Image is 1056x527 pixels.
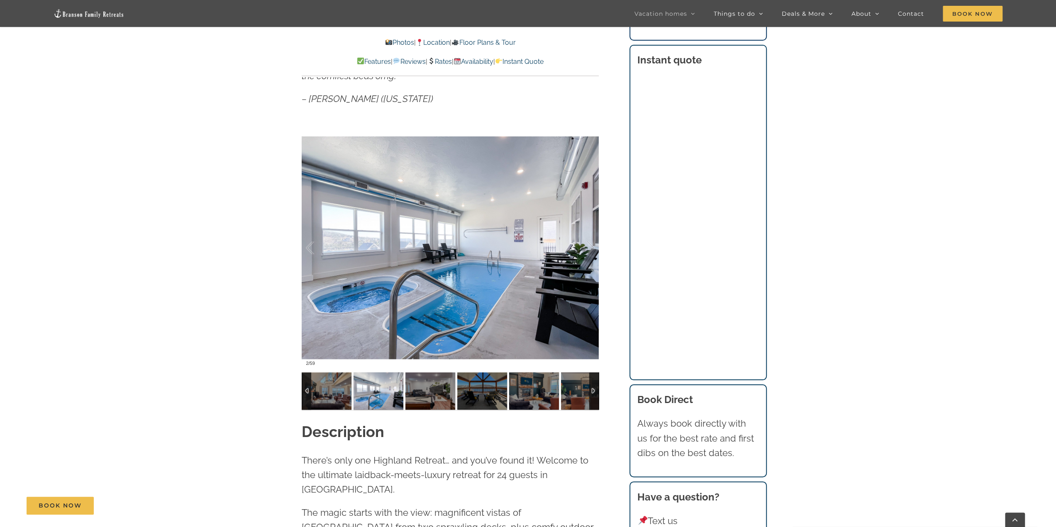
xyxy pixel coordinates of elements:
[302,455,588,495] span: There’s only one Highland Retreat… and you’ve found it! Welcome to the ultimate laidback-meets-lu...
[782,11,825,17] span: Deals & More
[405,372,455,410] img: Highland-Retreat-vacation-home-rental-Table-Rock-Lake-50-scaled.jpg-nggid03287-ngg0dyn-120x90-00f...
[302,93,433,104] em: – [PERSON_NAME] ([US_STATE])
[637,491,719,503] strong: Have a question?
[454,58,493,66] a: Availability
[457,372,507,410] img: Highland-Retreat-vacation-home-rental-Table-Rock-Lake-84-scaled.jpg-nggid03315-ngg0dyn-120x90-00f...
[416,39,450,46] a: Location
[302,37,599,48] p: | |
[357,58,391,66] a: Features
[357,58,364,64] img: ✅
[561,372,611,410] img: Highland-Retreat-at-Table-Rock-Lake-3006-Edit-scaled.jpg-nggid042939-ngg0dyn-120x90-00f0w010c011r...
[454,58,461,64] img: 📆
[302,372,351,410] img: Highland-Retreat-at-Table-Rock-Lake-3021-scaled.jpg-nggid042947-ngg0dyn-120x90-00f0w010c011r110f1...
[416,39,423,46] img: 📍
[27,497,94,515] a: Book Now
[509,372,559,410] img: Highland-Retreat-at-Table-Rock-Lake-3005-Edit-scaled.jpg-nggid042938-ngg0dyn-120x90-00f0w010c011r...
[393,58,425,66] a: Reviews
[428,58,434,64] img: 💲
[637,393,693,406] b: Book Direct
[943,6,1002,22] span: Book Now
[898,11,924,17] span: Contact
[634,11,687,17] span: Vacation homes
[39,502,82,509] span: Book Now
[427,58,452,66] a: Rates
[637,77,758,359] iframe: Booking/Inquiry Widget
[451,39,515,46] a: Floor Plans & Tour
[495,58,544,66] a: Instant Quote
[495,58,502,64] img: 👉
[302,56,599,67] p: | | | |
[302,423,384,440] strong: Description
[637,416,758,460] p: Always book directly with us for the best rate and first dibs on the best dates.
[385,39,414,46] a: Photos
[851,11,871,17] span: About
[385,39,392,46] img: 📸
[637,54,702,66] strong: Instant quote
[393,58,400,64] img: 💬
[54,9,124,18] img: Branson Family Retreats Logo
[638,516,647,525] img: 📌
[714,11,755,17] span: Things to do
[354,372,403,410] img: Highland-Retreat-vacation-home-rental-Table-Rock-Lake-68-scaled.jpg-nggid03305-ngg0dyn-120x90-00f...
[452,39,458,46] img: 🎥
